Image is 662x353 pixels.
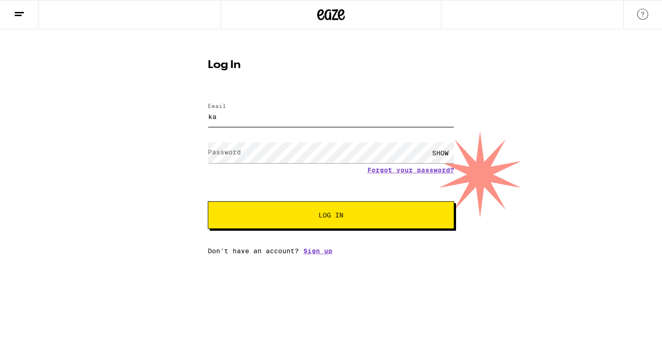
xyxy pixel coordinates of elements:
[427,142,454,163] div: SHOW
[208,247,454,255] div: Don't have an account?
[208,103,226,109] label: Email
[21,6,40,15] span: Help
[208,201,454,229] button: Log In
[208,148,241,156] label: Password
[208,60,454,71] h1: Log In
[367,166,454,174] a: Forgot your password?
[303,247,332,255] a: Sign up
[208,106,454,127] input: Email
[319,212,343,218] span: Log In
